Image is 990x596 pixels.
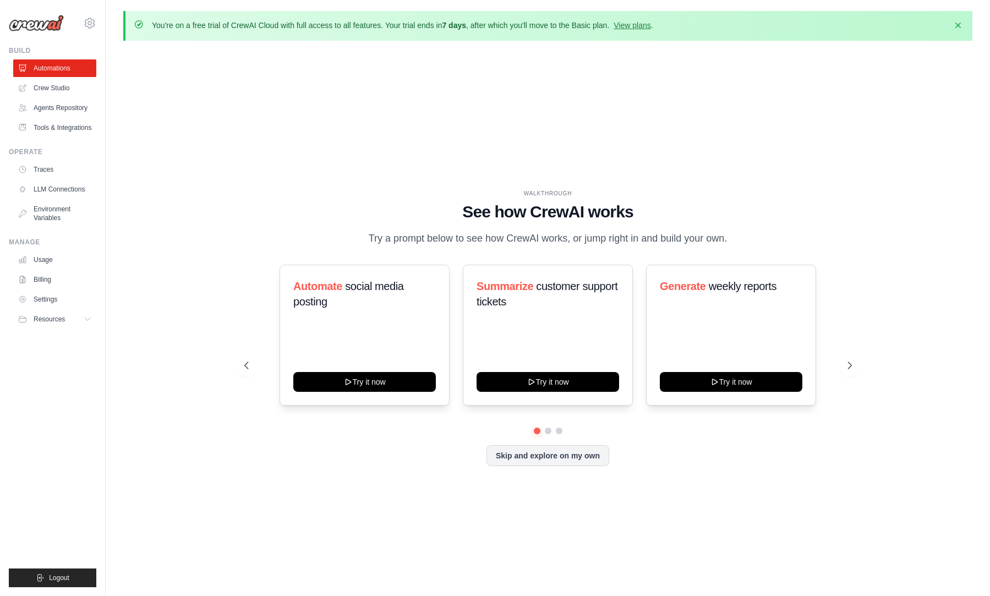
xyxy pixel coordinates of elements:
h1: See how CrewAI works [244,202,852,222]
div: Operate [9,147,96,156]
a: Usage [13,251,96,269]
a: Environment Variables [13,200,96,227]
div: WALKTHROUGH [244,189,852,198]
a: View plans [614,21,650,30]
a: Billing [13,271,96,288]
span: Generate [660,280,706,292]
a: Traces [13,161,96,178]
button: Resources [13,310,96,328]
a: Automations [13,59,96,77]
div: Build [9,46,96,55]
span: Resources [34,315,65,324]
a: LLM Connections [13,181,96,198]
button: Try it now [660,372,802,392]
button: Skip and explore on my own [486,445,609,466]
button: Logout [9,568,96,587]
div: Manage [9,238,96,247]
button: Try it now [477,372,619,392]
span: weekly reports [709,280,776,292]
p: Try a prompt below to see how CrewAI works, or jump right in and build your own. [363,231,733,247]
p: You're on a free trial of CrewAI Cloud with full access to all features. Your trial ends in , aft... [152,20,653,31]
img: Logo [9,15,64,31]
span: Logout [49,573,69,582]
span: social media posting [293,280,404,308]
button: Try it now [293,372,436,392]
a: Crew Studio [13,79,96,97]
a: Agents Repository [13,99,96,117]
span: customer support tickets [477,280,617,308]
a: Settings [13,291,96,308]
a: Tools & Integrations [13,119,96,136]
span: Automate [293,280,342,292]
strong: 7 days [442,21,466,30]
span: Summarize [477,280,533,292]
